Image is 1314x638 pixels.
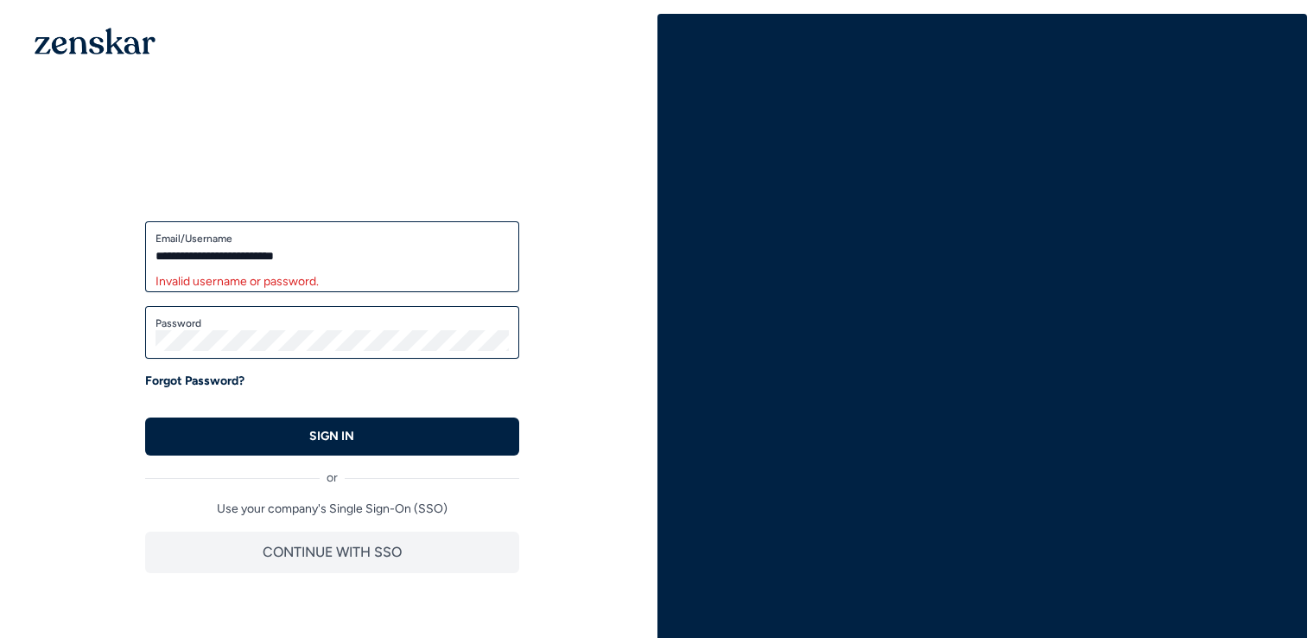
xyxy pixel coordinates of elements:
a: Forgot Password? [145,373,244,390]
label: Email/Username [156,232,509,246]
label: Password [156,316,509,330]
p: SIGN IN [309,428,354,445]
div: Invalid username or password. [156,273,509,290]
img: 1OGAJ2xQqyY4LXKgY66KYq0eOWRCkrZdAb3gUhuVAqdWPZE9SRJmCz+oDMSn4zDLXe31Ii730ItAGKgCKgCCgCikA4Av8PJUP... [35,28,156,54]
div: or [145,456,519,487]
button: SIGN IN [145,418,519,456]
p: Use your company's Single Sign-On (SSO) [145,501,519,518]
button: CONTINUE WITH SSO [145,532,519,573]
